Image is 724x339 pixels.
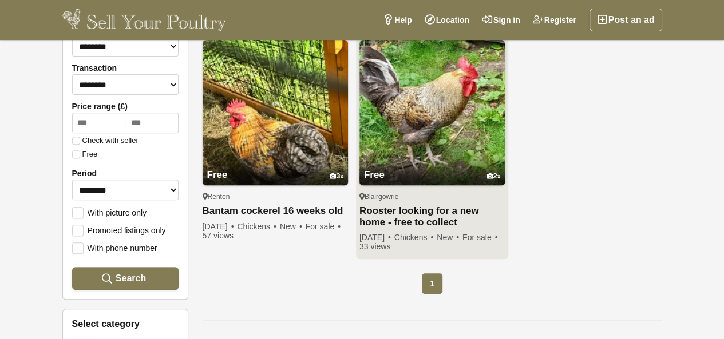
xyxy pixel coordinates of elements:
[486,172,500,181] div: 2
[330,172,343,181] div: 3
[306,222,342,231] span: For sale
[462,233,499,242] span: For sale
[364,169,385,180] span: Free
[418,9,476,31] a: Location
[203,192,348,201] div: Renton
[203,147,348,185] a: Free 3
[203,205,348,217] a: Bantam cockerel 16 weeks old
[590,9,662,31] a: Post an ad
[72,137,139,145] label: Check with seller
[203,40,348,185] img: Bantam cockerel 16 weeks old
[237,222,278,231] span: Chickens
[72,225,166,235] label: Promoted listings only
[203,231,234,240] span: 57 views
[72,318,179,329] h3: Select category
[72,242,157,253] label: With phone number
[62,9,227,31] img: Sell Your Poultry
[359,40,505,185] img: Rooster looking for a new home - free to collect
[422,273,442,294] span: 1
[72,267,179,290] button: Search
[72,150,98,158] label: Free
[72,169,179,178] label: Period
[377,9,418,31] a: Help
[476,9,527,31] a: Sign in
[203,222,235,231] span: [DATE]
[207,169,228,180] span: Free
[359,205,505,228] a: Rooster looking for a new home - free to collect
[437,233,460,242] span: New
[72,63,179,73] label: Transaction
[72,102,179,111] label: Price range (£)
[394,233,435,242] span: Chickens
[359,242,390,251] span: 33 views
[72,207,147,217] label: With picture only
[280,222,303,231] span: New
[527,9,583,31] a: Register
[359,147,505,185] a: Free 2
[359,192,505,201] div: Blairgowrie
[116,273,146,284] span: Search
[359,233,392,242] span: [DATE]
